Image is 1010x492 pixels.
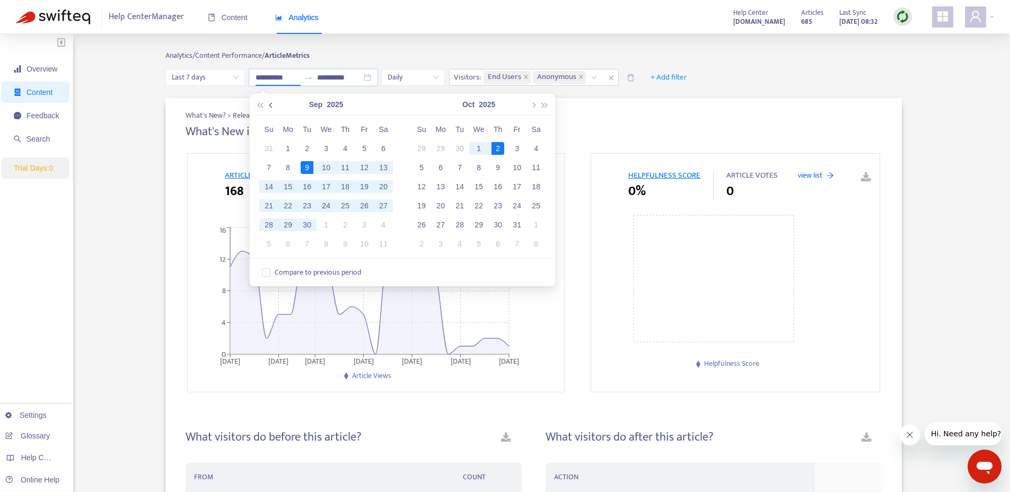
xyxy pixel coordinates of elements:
td: 2025-09-10 [317,158,336,177]
div: 11 [377,238,390,250]
span: Help Centers [21,453,65,462]
div: 15 [282,180,294,193]
td: 2025-10-03 [355,215,374,234]
span: to [304,73,313,82]
button: 2025 [479,94,495,115]
div: 4 [530,142,542,155]
span: swap-right [304,73,313,82]
td: 2025-09-07 [259,158,278,177]
span: Analytics/ Content Performance/ [165,49,265,61]
tspan: [DATE] [499,355,519,367]
span: Compare to previous period [270,267,366,278]
th: Su [412,120,431,139]
div: 31 [511,218,523,231]
td: 2025-09-16 [297,177,317,196]
span: Last Sync [839,7,866,19]
tspan: [DATE] [305,355,325,367]
td: 2025-10-08 [469,158,488,177]
td: 2025-10-25 [526,196,546,215]
span: > [227,109,233,121]
div: 3 [511,142,523,155]
h4: What visitors do after this article? [546,430,714,444]
span: search [14,135,21,143]
span: End Users [488,71,521,84]
td: 2025-10-10 [355,234,374,253]
td: 2025-10-02 [336,215,355,234]
td: 2025-10-07 [450,158,469,177]
div: 25 [530,199,542,212]
div: 7 [453,161,466,174]
td: 2025-10-31 [507,215,526,234]
tspan: 16 [219,224,226,236]
a: Online Help [5,476,59,484]
div: 6 [491,238,504,250]
strong: Article Metrics [265,49,310,61]
th: Fr [507,120,526,139]
div: 21 [453,199,466,212]
div: 12 [358,161,371,174]
span: Daily [388,69,438,85]
td: 2025-10-04 [526,139,546,158]
div: 11 [339,161,352,174]
h4: What's New in YOOBIC V13 🚀 [186,125,334,139]
span: Article Views [352,370,391,382]
td: 2025-10-05 [259,234,278,253]
div: 5 [262,238,275,250]
div: 23 [491,199,504,212]
span: Help Center [733,7,768,19]
span: Anonymous [537,71,576,84]
td: 2025-09-12 [355,158,374,177]
div: 30 [301,218,313,231]
span: close [578,74,584,81]
span: area-chart [275,14,283,21]
div: 14 [453,180,466,193]
div: 1 [320,218,332,231]
a: Settings [5,411,47,419]
span: close [604,72,618,84]
td: 2025-09-28 [412,139,431,158]
td: 2025-10-05 [412,158,431,177]
td: 2025-09-28 [259,215,278,234]
td: 2025-10-19 [412,196,431,215]
td: 2025-10-26 [412,215,431,234]
div: 12 [415,180,428,193]
div: 14 [262,180,275,193]
td: 2025-11-05 [469,234,488,253]
td: 2025-10-09 [336,234,355,253]
div: 27 [434,218,447,231]
td: 2025-10-02 [488,139,507,158]
div: 3 [358,218,371,231]
div: 9 [339,238,352,250]
div: 6 [282,238,294,250]
td: 2025-10-18 [526,177,546,196]
td: 2025-10-29 [469,215,488,234]
td: 2025-09-13 [374,158,393,177]
td: 2025-09-29 [431,139,450,158]
th: Mo [431,120,450,139]
td: 2025-09-25 [336,196,355,215]
td: 2025-11-04 [450,234,469,253]
td: 2025-09-30 [450,139,469,158]
span: 0 [726,182,734,201]
div: 20 [434,199,447,212]
div: 1 [472,142,485,155]
th: We [317,120,336,139]
span: Feedback [27,111,59,120]
div: 21 [262,199,275,212]
tspan: 8 [222,285,226,297]
div: 10 [320,161,332,174]
div: 18 [530,180,542,193]
td: 2025-09-18 [336,177,355,196]
div: 22 [472,199,485,212]
th: We [469,120,488,139]
div: 4 [377,218,390,231]
td: 2025-09-15 [278,177,297,196]
td: 2025-09-20 [374,177,393,196]
div: 2 [301,142,313,155]
th: COUNT [454,463,522,492]
th: Su [259,120,278,139]
div: 7 [301,238,313,250]
td: 2025-11-07 [507,234,526,253]
div: 2 [339,218,352,231]
div: 8 [282,161,294,174]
